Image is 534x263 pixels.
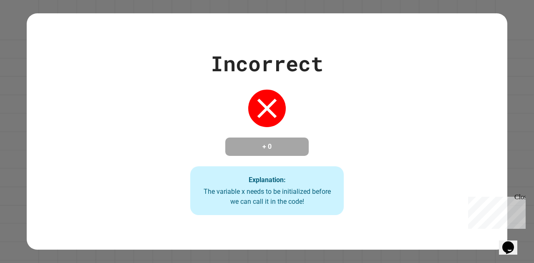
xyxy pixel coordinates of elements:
[249,175,286,183] strong: Explanation:
[465,193,526,229] iframe: chat widget
[3,3,58,53] div: Chat with us now!Close
[211,48,323,79] div: Incorrect
[199,187,335,207] div: The variable x needs to be initialized before we can call it in the code!
[499,230,526,255] iframe: chat widget
[234,142,300,152] h4: + 0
